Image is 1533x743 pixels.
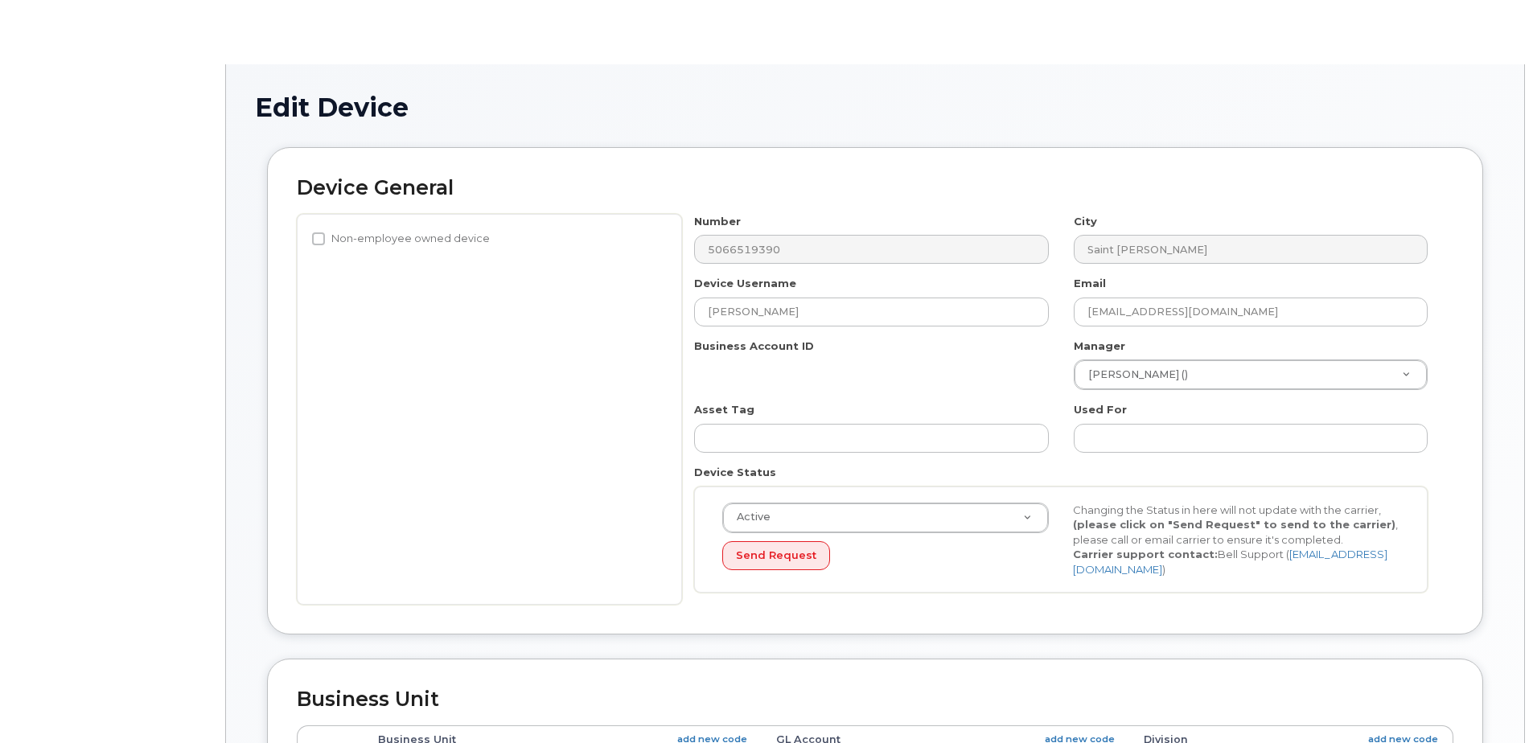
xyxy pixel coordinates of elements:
[1079,367,1188,382] span: [PERSON_NAME] ()
[1074,339,1125,354] label: Manager
[694,214,741,229] label: Number
[1073,518,1395,531] strong: (please click on "Send Request" to send to the carrier)
[694,276,796,291] label: Device Username
[1075,360,1427,389] a: [PERSON_NAME] ()
[297,688,1453,711] h2: Business Unit
[723,503,1048,532] a: Active
[694,339,814,354] label: Business Account ID
[694,465,776,480] label: Device Status
[1074,214,1097,229] label: City
[297,177,1453,199] h2: Device General
[312,232,325,245] input: Non-employee owned device
[1073,548,1387,576] a: [EMAIL_ADDRESS][DOMAIN_NAME]
[694,402,754,417] label: Asset Tag
[1073,548,1218,560] strong: Carrier support contact:
[722,541,830,571] button: Send Request
[1074,402,1127,417] label: Used For
[1074,276,1106,291] label: Email
[1061,503,1412,577] div: Changing the Status in here will not update with the carrier, , please call or email carrier to e...
[312,229,490,248] label: Non-employee owned device
[255,93,1495,121] h1: Edit Device
[727,510,771,524] span: Active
